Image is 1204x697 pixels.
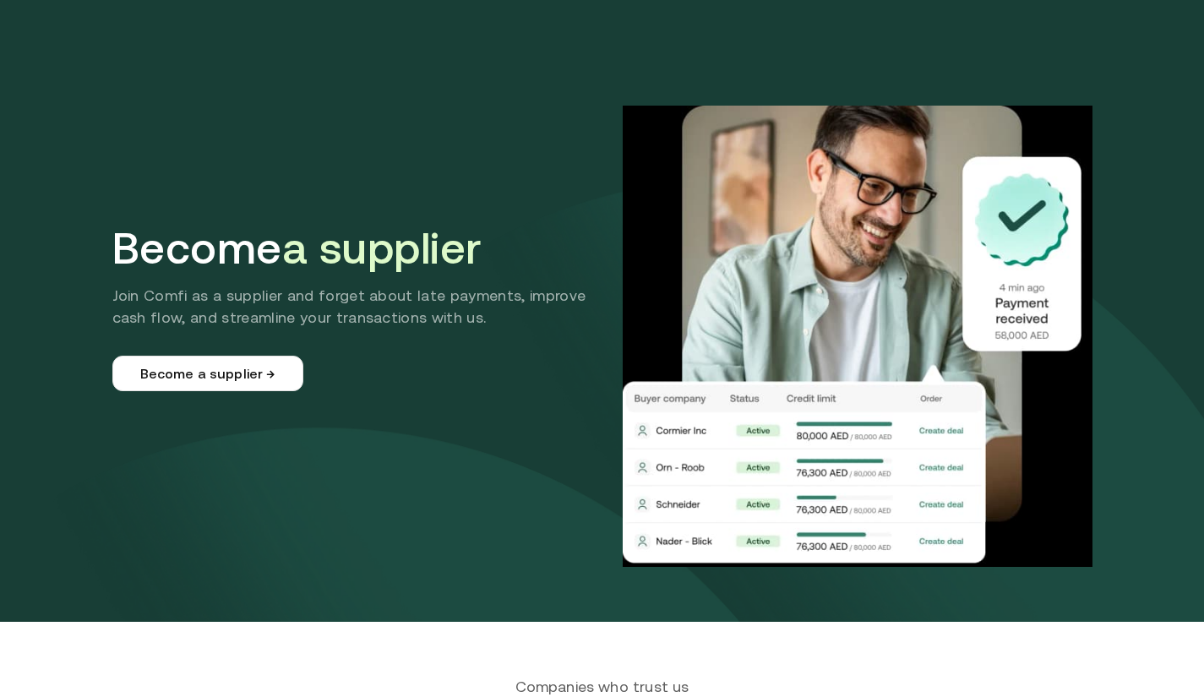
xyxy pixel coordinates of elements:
[282,223,482,273] span: a supplier
[623,106,1092,567] img: Supplier Hero Image
[112,222,607,275] h1: Become
[112,356,303,391] a: Become a supplier →
[112,285,607,329] p: Join Comfi as a supplier and forget about late payments, improve cash flow, and streamline your t...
